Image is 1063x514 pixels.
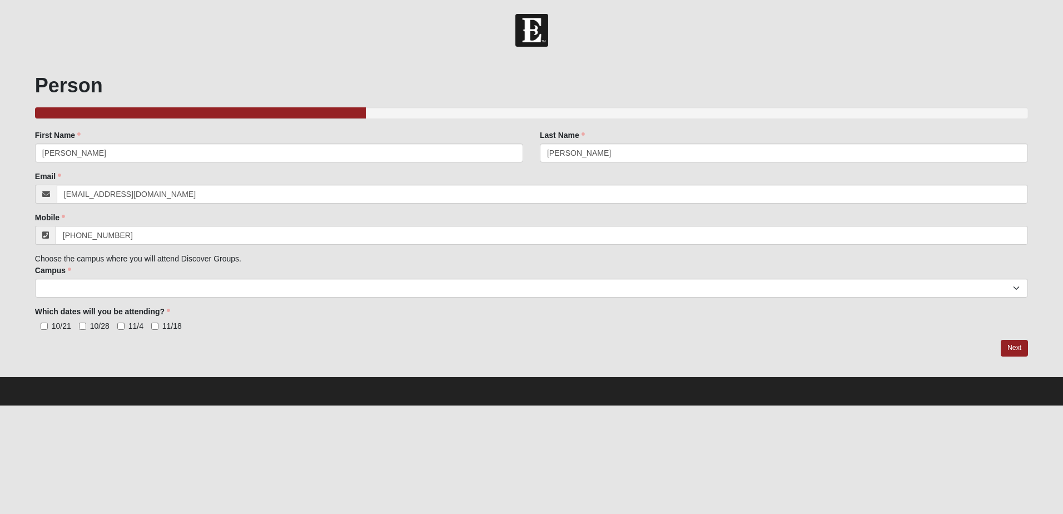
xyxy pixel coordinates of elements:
[117,323,125,330] input: 11/4
[35,306,170,317] label: Which dates will you be attending?
[41,323,48,330] input: 10/21
[162,322,182,330] span: 11/18
[128,322,143,330] span: 11/4
[35,212,65,223] label: Mobile
[515,14,548,47] img: Church of Eleven22 Logo
[35,171,61,182] label: Email
[35,265,71,276] label: Campus
[151,323,158,330] input: 11/18
[540,130,585,141] label: Last Name
[52,322,71,330] span: 10/21
[35,73,1028,97] h1: Person
[79,323,86,330] input: 10/28
[90,322,110,330] span: 10/28
[35,130,1028,332] div: Choose the campus where you will attend Discover Groups.
[1001,340,1028,356] a: Next
[35,130,81,141] label: First Name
